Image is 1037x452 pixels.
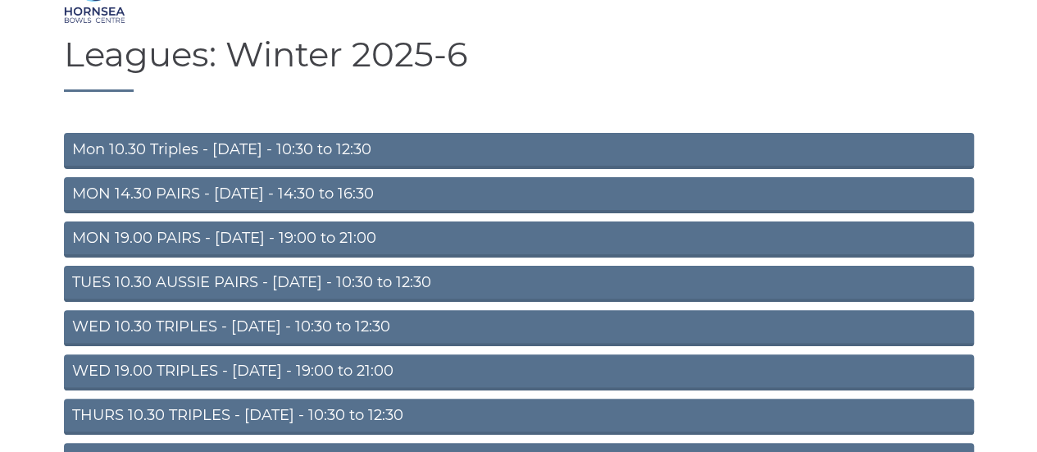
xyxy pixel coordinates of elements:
[64,177,974,213] a: MON 14.30 PAIRS - [DATE] - 14:30 to 16:30
[64,221,974,258] a: MON 19.00 PAIRS - [DATE] - 19:00 to 21:00
[64,310,974,346] a: WED 10.30 TRIPLES - [DATE] - 10:30 to 12:30
[64,354,974,390] a: WED 19.00 TRIPLES - [DATE] - 19:00 to 21:00
[64,399,974,435] a: THURS 10.30 TRIPLES - [DATE] - 10:30 to 12:30
[64,266,974,302] a: TUES 10.30 AUSSIE PAIRS - [DATE] - 10:30 to 12:30
[64,35,974,92] h1: Leagues: Winter 2025-6
[64,133,974,169] a: Mon 10.30 Triples - [DATE] - 10:30 to 12:30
